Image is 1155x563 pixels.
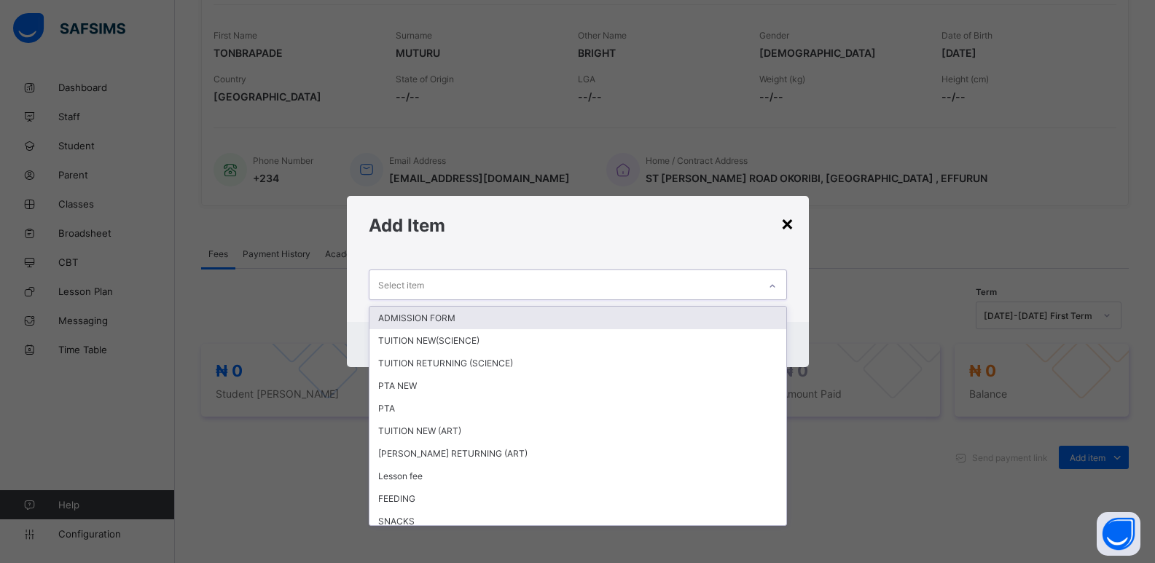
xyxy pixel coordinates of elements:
div: TUITION NEW(SCIENCE) [369,329,786,352]
div: Select item [378,271,424,299]
div: PTA [369,397,786,420]
div: SNACKS [369,510,786,532]
div: TUITION NEW (ART) [369,420,786,442]
div: ADMISSION FORM [369,307,786,329]
div: FEEDING [369,487,786,510]
div: TUITION RETURNING (SCIENCE) [369,352,786,374]
div: PTA NEW [369,374,786,397]
button: Open asap [1097,512,1140,556]
h1: Add Item [369,215,787,236]
div: [PERSON_NAME] RETURNING (ART) [369,442,786,465]
div: Lesson fee [369,465,786,487]
div: × [780,210,794,235]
